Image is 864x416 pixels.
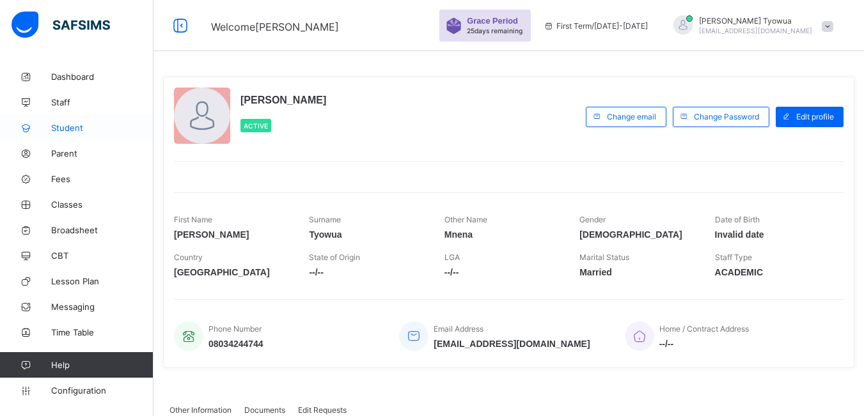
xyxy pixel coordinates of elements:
[434,324,483,334] span: Email Address
[699,27,812,35] span: [EMAIL_ADDRESS][DOMAIN_NAME]
[51,148,153,158] span: Parent
[796,112,834,121] span: Edit profile
[51,302,153,312] span: Messaging
[298,405,347,415] span: Edit Requests
[715,252,752,262] span: Staff Type
[208,324,262,334] span: Phone Number
[444,215,487,224] span: Other Name
[579,229,695,240] span: [DEMOGRAPHIC_DATA]
[174,215,212,224] span: First Name
[715,267,831,277] span: ACADEMIC
[467,27,522,35] span: 25 days remaining
[715,215,760,224] span: Date of Birth
[51,97,153,107] span: Staff
[659,339,749,349] span: --/--
[174,267,290,277] span: [GEOGRAPHIC_DATA]
[579,215,606,224] span: Gender
[579,252,629,262] span: Marital Status
[51,360,153,370] span: Help
[51,123,153,133] span: Student
[309,215,341,224] span: Surname
[51,174,153,184] span: Fees
[444,252,460,262] span: LGA
[174,229,290,240] span: [PERSON_NAME]
[174,252,203,262] span: Country
[51,225,153,235] span: Broadsheet
[51,199,153,210] span: Classes
[434,339,590,349] span: [EMAIL_ADDRESS][DOMAIN_NAME]
[244,122,268,130] span: Active
[12,12,110,38] img: safsims
[446,18,462,34] img: sticker-purple.71386a28dfed39d6af7621340158ba97.svg
[544,21,648,31] span: session/term information
[309,229,425,240] span: Tyowua
[444,267,560,277] span: --/--
[240,95,326,106] span: [PERSON_NAME]
[715,229,831,240] span: Invalid date
[694,112,759,121] span: Change Password
[661,15,840,36] div: LorettaTyowua
[208,339,263,349] span: 08034244744
[169,405,232,415] span: Other Information
[211,20,339,33] span: Welcome [PERSON_NAME]
[51,385,153,396] span: Configuration
[51,327,153,337] span: Time Table
[51,72,153,82] span: Dashboard
[659,324,749,334] span: Home / Contract Address
[699,16,812,26] span: [PERSON_NAME] Tyowua
[309,267,425,277] span: --/--
[51,250,153,261] span: CBT
[444,229,560,240] span: Mnena
[579,267,695,277] span: Married
[51,276,153,286] span: Lesson Plan
[467,16,518,26] span: Grace Period
[244,405,285,415] span: Documents
[309,252,360,262] span: State of Origin
[607,112,656,121] span: Change email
